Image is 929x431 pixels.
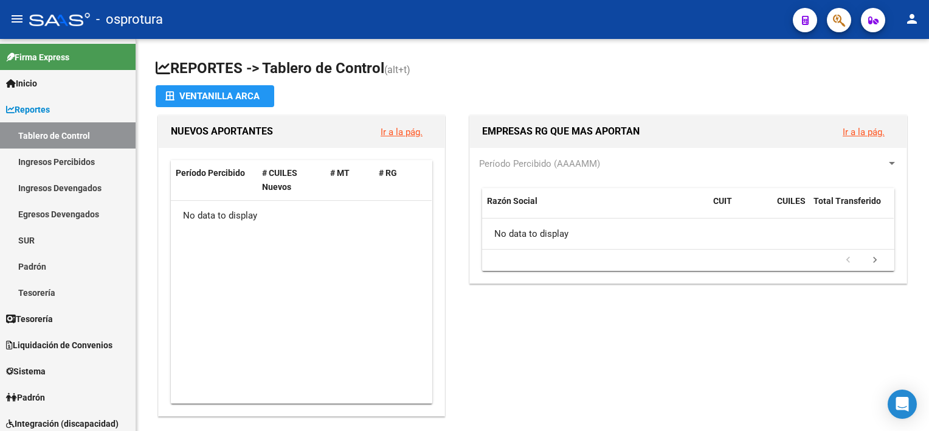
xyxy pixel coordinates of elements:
[482,188,708,228] datatable-header-cell: Razón Social
[813,196,881,206] span: Total Transferido
[487,196,537,206] span: Razón Social
[10,12,24,26] mat-icon: menu
[6,417,119,430] span: Integración (discapacidad)
[257,160,325,200] datatable-header-cell: # CUILES Nuevos
[905,12,919,26] mat-icon: person
[384,64,410,75] span: (alt+t)
[6,51,69,64] span: Firma Express
[171,125,273,137] span: NUEVOS APORTANTES
[6,391,45,404] span: Padrón
[165,85,264,107] div: Ventanilla ARCA
[330,168,350,178] span: # MT
[379,168,397,178] span: # RG
[6,103,50,116] span: Reportes
[482,125,640,137] span: EMPRESAS RG QUE MAS APORTAN
[156,85,274,107] button: Ventanilla ARCA
[708,188,772,228] datatable-header-cell: CUIT
[809,188,894,228] datatable-header-cell: Total Transferido
[482,219,894,249] div: No data to display
[6,338,112,352] span: Liquidación de Convenios
[6,77,37,90] span: Inicio
[96,6,163,33] span: - osprotura
[381,127,423,138] a: Ir a la pág.
[837,254,860,267] a: go to previous page
[171,160,257,200] datatable-header-cell: Período Percibido
[156,58,910,80] h1: REPORTES -> Tablero de Control
[843,127,885,138] a: Ir a la pág.
[171,201,432,231] div: No data to display
[833,121,894,143] button: Ir a la pág.
[374,160,423,200] datatable-header-cell: # RG
[772,188,809,228] datatable-header-cell: CUILES
[6,365,46,378] span: Sistema
[371,121,432,143] button: Ir a la pág.
[777,196,806,206] span: CUILES
[888,390,917,419] div: Open Intercom Messenger
[262,168,297,192] span: # CUILES Nuevos
[325,160,374,200] datatable-header-cell: # MT
[863,254,886,267] a: go to next page
[479,158,600,169] span: Período Percibido (AAAAMM)
[176,168,245,178] span: Período Percibido
[713,196,732,206] span: CUIT
[6,312,53,326] span: Tesorería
